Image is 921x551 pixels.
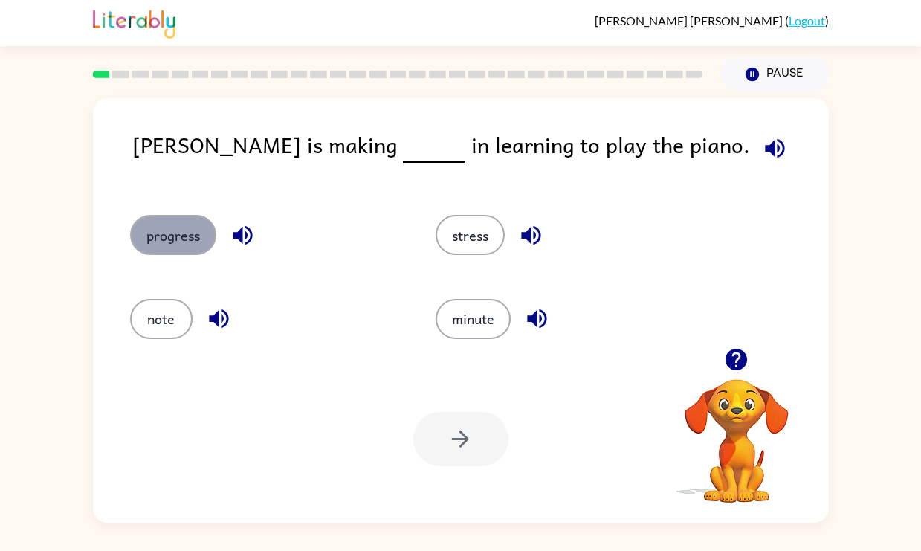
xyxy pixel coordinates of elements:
button: minute [436,299,511,339]
img: Literably [93,6,175,39]
button: stress [436,215,505,255]
div: ( ) [595,13,829,28]
button: progress [130,215,216,255]
a: Logout [789,13,825,28]
video: Your browser must support playing .mp4 files to use Literably. Please try using another browser. [662,356,811,505]
div: [PERSON_NAME] is making in learning to play the piano. [132,128,829,185]
button: note [130,299,193,339]
span: [PERSON_NAME] [PERSON_NAME] [595,13,785,28]
button: Pause [721,57,829,91]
